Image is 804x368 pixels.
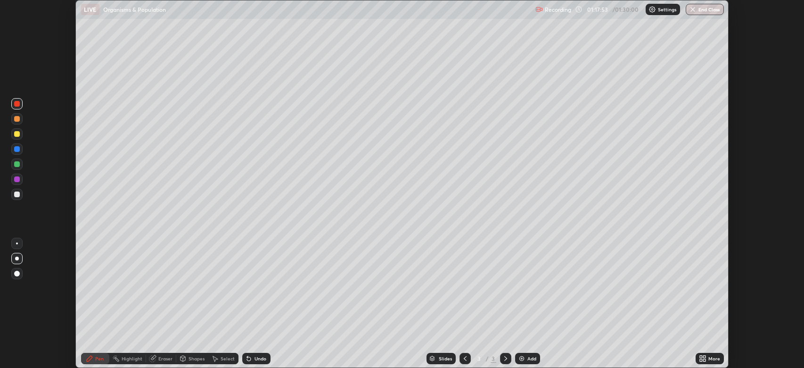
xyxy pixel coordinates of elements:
div: Slides [439,356,452,361]
div: More [708,356,720,361]
p: Recording [545,6,571,13]
div: Shapes [189,356,205,361]
div: 3 [491,354,496,363]
div: Select [221,356,235,361]
button: End Class [686,4,724,15]
img: recording.375f2c34.svg [535,6,543,13]
div: Pen [95,356,104,361]
div: Undo [254,356,266,361]
div: Add [527,356,536,361]
img: class-settings-icons [648,6,656,13]
img: end-class-cross [689,6,697,13]
div: / [486,356,489,361]
div: Highlight [122,356,142,361]
p: Organisms & Population [103,6,166,13]
p: LIVE [84,6,97,13]
div: 3 [475,356,484,361]
p: Settings [658,7,676,12]
div: Eraser [158,356,172,361]
img: add-slide-button [518,355,525,362]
